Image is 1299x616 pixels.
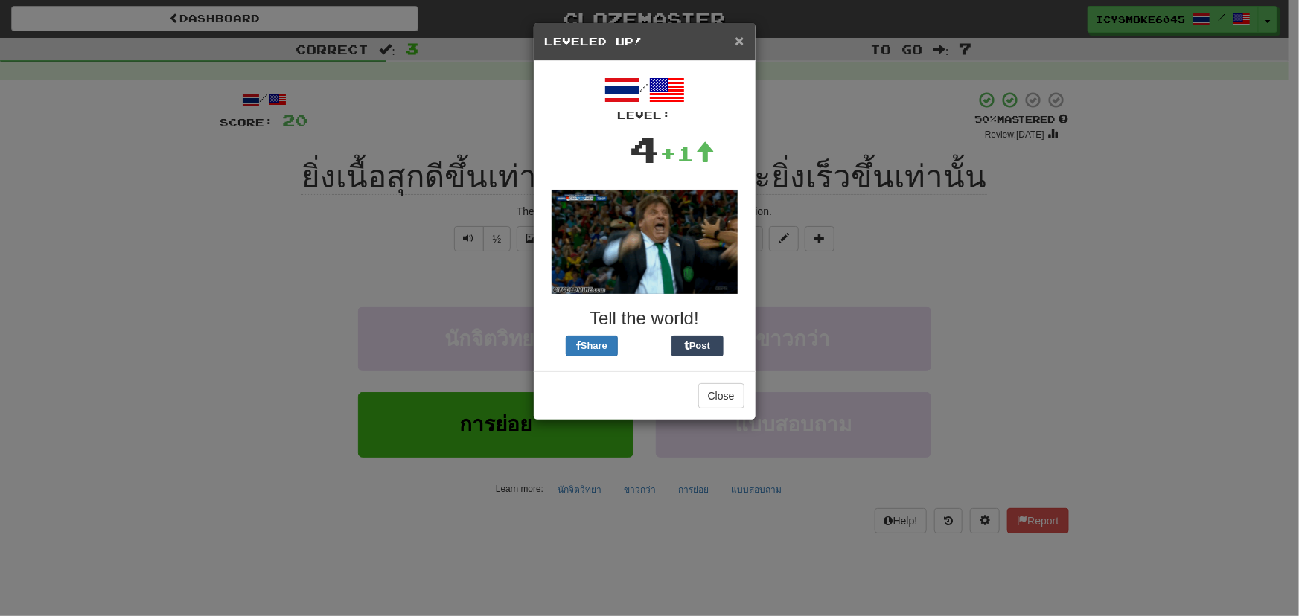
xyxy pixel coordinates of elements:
[545,108,744,123] div: Level:
[618,336,671,356] iframe: X Post Button
[566,336,618,356] button: Share
[698,383,744,408] button: Close
[735,33,744,48] button: Close
[545,72,744,123] div: /
[552,190,738,294] img: soccer-coach-305de1daf777ce53eb89c6f6bc29008043040bc4dbfb934f710cb4871828419f.gif
[735,32,744,49] span: ×
[660,138,715,168] div: +1
[545,309,744,328] h3: Tell the world!
[545,34,744,49] h5: Leveled Up!
[671,336,724,356] button: Post
[629,123,660,175] div: 4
